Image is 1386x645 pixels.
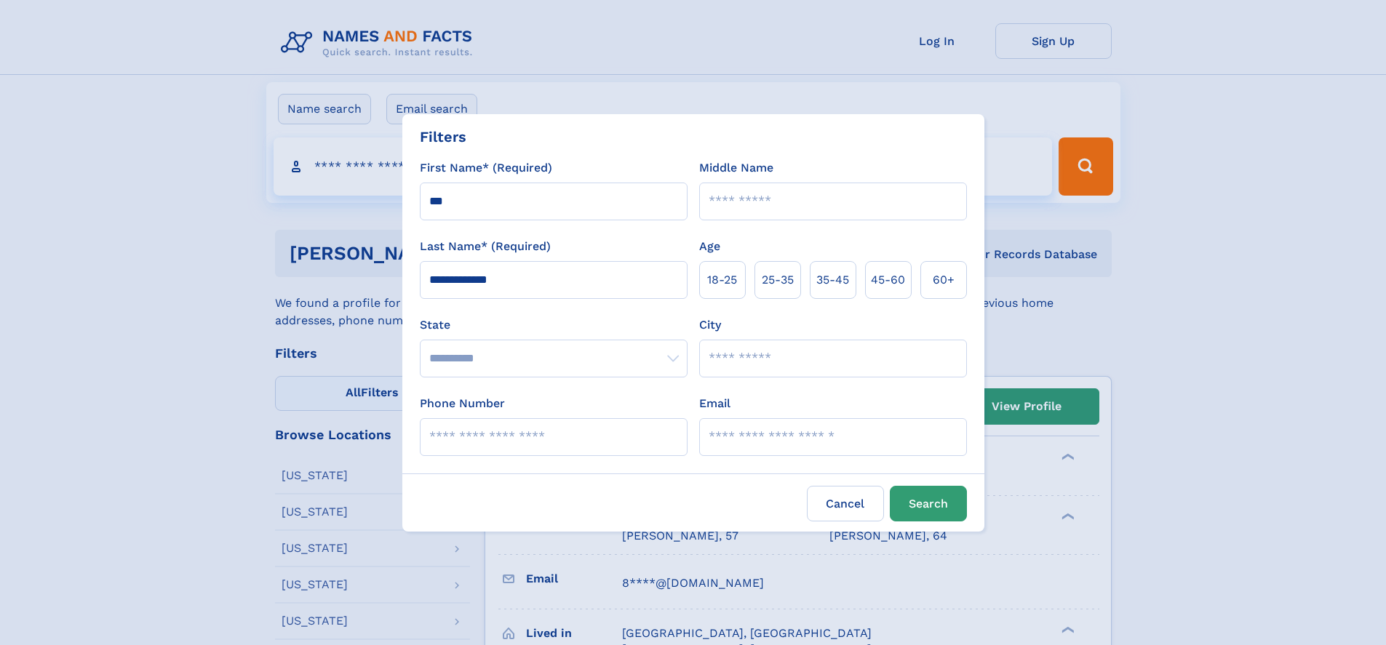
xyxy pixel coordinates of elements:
[699,238,720,255] label: Age
[699,395,730,412] label: Email
[420,159,552,177] label: First Name* (Required)
[420,126,466,148] div: Filters
[871,271,905,289] span: 45‑60
[707,271,737,289] span: 18‑25
[807,486,884,521] label: Cancel
[420,238,551,255] label: Last Name* (Required)
[933,271,955,289] span: 60+
[762,271,794,289] span: 25‑35
[890,486,967,521] button: Search
[420,316,688,334] label: State
[699,316,721,334] label: City
[420,395,505,412] label: Phone Number
[816,271,849,289] span: 35‑45
[699,159,773,177] label: Middle Name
